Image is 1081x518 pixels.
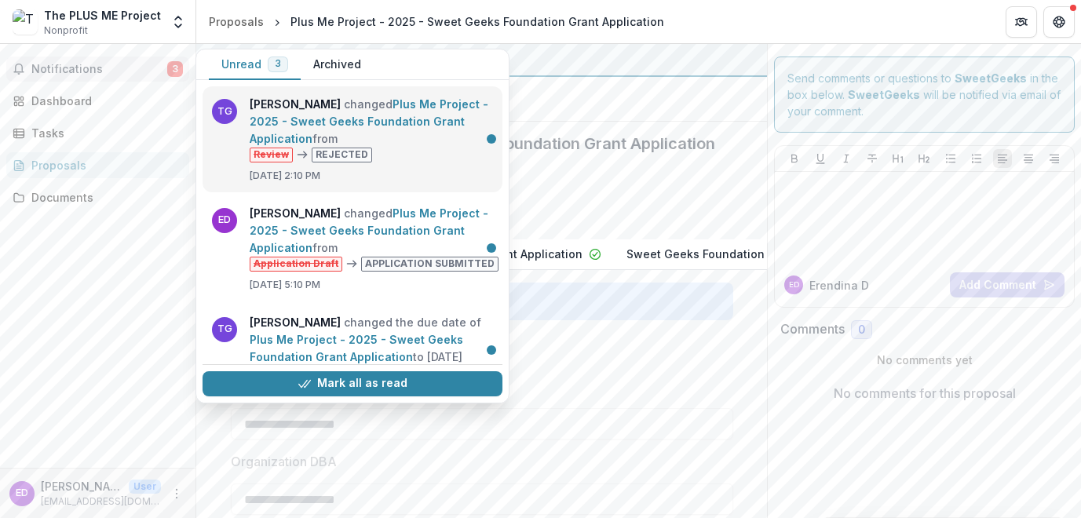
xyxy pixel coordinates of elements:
[209,49,301,80] button: Unread
[250,314,493,366] p: changed the due date of to [DATE]
[250,97,488,145] a: Plus Me Project - 2025 - Sweet Geeks Foundation Grant Application
[231,452,337,471] p: Organization DBA
[6,184,189,210] a: Documents
[31,93,177,109] div: Dashboard
[809,277,869,294] p: Erendina D
[167,6,189,38] button: Open entity switcher
[275,58,281,69] span: 3
[834,384,1016,403] p: No comments for this proposal
[167,484,186,503] button: More
[250,205,505,272] p: changed from
[31,189,177,206] div: Documents
[967,149,986,168] button: Ordered List
[955,71,1027,85] strong: SweetGeeks
[203,10,270,33] a: Proposals
[780,322,845,337] h2: Comments
[774,57,1075,133] div: Send comments or questions to in the box below. will be notified via email of your comment.
[6,88,189,114] a: Dashboard
[31,125,177,141] div: Tasks
[203,371,502,396] button: Mark all as read
[626,246,864,262] p: Sweet Geeks Foundation Grant Application
[789,281,799,289] div: Erendina Delgadillo
[950,272,1065,297] button: Add Comment
[811,149,830,168] button: Underline
[915,149,933,168] button: Heading 2
[941,149,960,168] button: Bullet List
[848,88,920,101] strong: SweetGeeks
[1045,149,1064,168] button: Align Right
[301,49,374,80] button: Archived
[167,61,183,77] span: 3
[863,149,882,168] button: Strike
[209,13,264,30] div: Proposals
[250,206,488,254] a: Plus Me Project - 2025 - Sweet Geeks Foundation Grant Application
[129,480,161,494] p: User
[250,96,493,162] p: changed from
[41,494,161,509] p: [EMAIL_ADDRESS][DOMAIN_NAME]
[250,333,463,363] a: Plus Me Project - 2025 - Sweet Geeks Foundation Grant Application
[889,149,908,168] button: Heading 1
[837,149,856,168] button: Italicize
[858,323,865,337] span: 0
[31,63,167,76] span: Notifications
[203,10,670,33] nav: breadcrumb
[785,149,804,168] button: Bold
[780,352,1068,368] p: No comments yet
[31,157,177,173] div: Proposals
[6,57,189,82] button: Notifications3
[1006,6,1037,38] button: Partners
[44,7,161,24] div: The PLUS ME Project
[1019,149,1038,168] button: Align Center
[6,120,189,146] a: Tasks
[290,13,664,30] div: Plus Me Project - 2025 - Sweet Geeks Foundation Grant Application
[6,152,189,178] a: Proposals
[13,9,38,35] img: The PLUS ME Project
[993,149,1012,168] button: Align Left
[41,478,122,494] p: [PERSON_NAME]
[44,24,88,38] span: Nonprofit
[16,488,28,498] div: Erendina Delgadillo
[1043,6,1075,38] button: Get Help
